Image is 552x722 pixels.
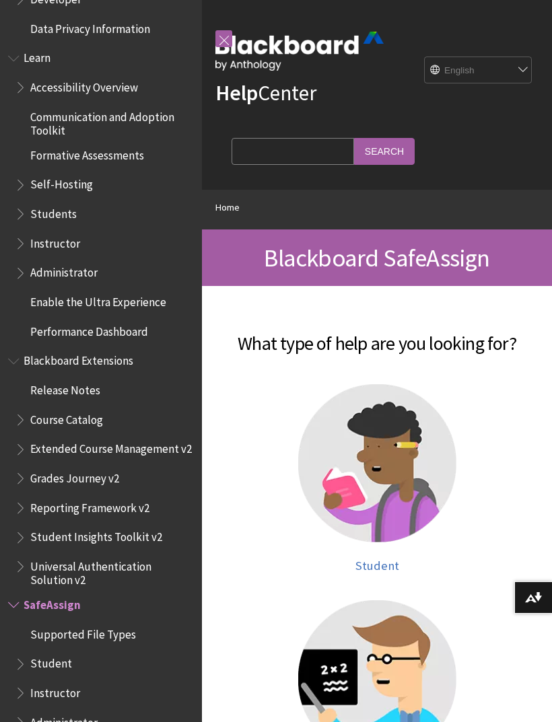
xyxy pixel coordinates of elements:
[8,350,194,587] nav: Book outline for Blackboard Extensions
[30,379,100,397] span: Release Notes
[30,526,162,544] span: Student Insights Toolkit v2
[30,682,80,700] span: Instructor
[30,262,98,280] span: Administrator
[30,497,149,515] span: Reporting Framework v2
[24,593,81,612] span: SafeAssign
[30,203,77,221] span: Students
[30,144,144,162] span: Formative Assessments
[30,555,193,587] span: Universal Authentication Solution v2
[8,47,194,343] nav: Book outline for Blackboard Learn Help
[30,320,148,338] span: Performance Dashboard
[354,138,415,164] input: Search
[215,199,240,216] a: Home
[30,17,150,36] span: Data Privacy Information
[30,408,103,427] span: Course Catalog
[425,57,532,84] select: Site Language Selector
[30,174,93,192] span: Self-Hosting
[30,76,138,94] span: Accessibility Overview
[229,313,525,357] h2: What type of help are you looking for?
[30,653,72,671] span: Student
[30,467,119,485] span: Grades Journey v2
[30,291,166,309] span: Enable the Ultra Experience
[355,558,399,573] span: Student
[215,79,316,106] a: HelpCenter
[229,384,525,573] a: Student help Student
[30,623,136,641] span: Supported File Types
[24,350,133,368] span: Blackboard Extensions
[30,232,80,250] span: Instructor
[30,438,192,456] span: Extended Course Management v2
[30,106,193,137] span: Communication and Adoption Toolkit
[215,79,258,106] strong: Help
[215,32,384,71] img: Blackboard by Anthology
[24,47,50,65] span: Learn
[298,384,456,542] img: Student help
[264,242,489,273] span: Blackboard SafeAssign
